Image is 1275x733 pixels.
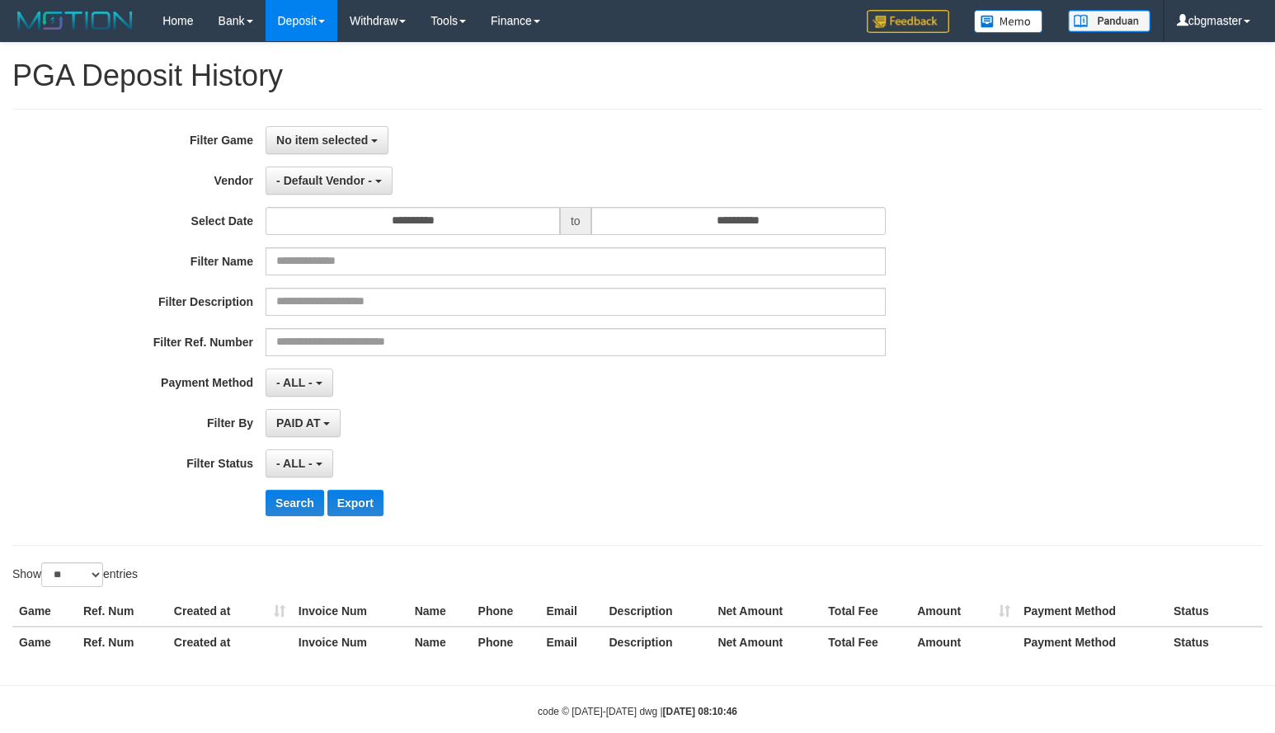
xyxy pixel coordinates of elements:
th: Invoice Num [292,627,408,657]
th: Payment Method [1017,627,1167,657]
th: Email [540,627,603,657]
th: Status [1167,627,1263,657]
button: - ALL - [266,449,332,477]
img: MOTION_logo.png [12,8,138,33]
th: Ref. Num [77,596,167,627]
th: Description [602,627,711,657]
span: - ALL - [276,376,313,389]
select: Showentries [41,562,103,587]
th: Description [602,596,711,627]
th: Net Amount [711,596,821,627]
th: Total Fee [821,596,910,627]
button: PAID AT [266,409,341,437]
th: Ref. Num [77,627,167,657]
button: No item selected [266,126,388,154]
button: - ALL - [266,369,332,397]
th: Name [408,627,472,657]
img: Button%20Memo.svg [974,10,1043,33]
th: Created at [167,596,292,627]
th: Phone [472,596,540,627]
strong: [DATE] 08:10:46 [663,706,737,717]
span: PAID AT [276,416,320,430]
th: Payment Method [1017,596,1167,627]
span: - ALL - [276,457,313,470]
h1: PGA Deposit History [12,59,1263,92]
button: - Default Vendor - [266,167,393,195]
th: Status [1167,596,1263,627]
button: Search [266,490,324,516]
th: Game [12,596,77,627]
img: panduan.png [1068,10,1150,32]
th: Invoice Num [292,596,408,627]
small: code © [DATE]-[DATE] dwg | [538,706,737,717]
th: Amount [910,596,1017,627]
img: Feedback.jpg [867,10,949,33]
th: Amount [910,627,1017,657]
th: Phone [472,627,540,657]
th: Total Fee [821,627,910,657]
th: Name [408,596,472,627]
th: Game [12,627,77,657]
th: Email [540,596,603,627]
span: - Default Vendor - [276,174,372,187]
th: Net Amount [711,627,821,657]
button: Export [327,490,383,516]
th: Created at [167,627,292,657]
span: to [560,207,591,235]
label: Show entries [12,562,138,587]
span: No item selected [276,134,368,147]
